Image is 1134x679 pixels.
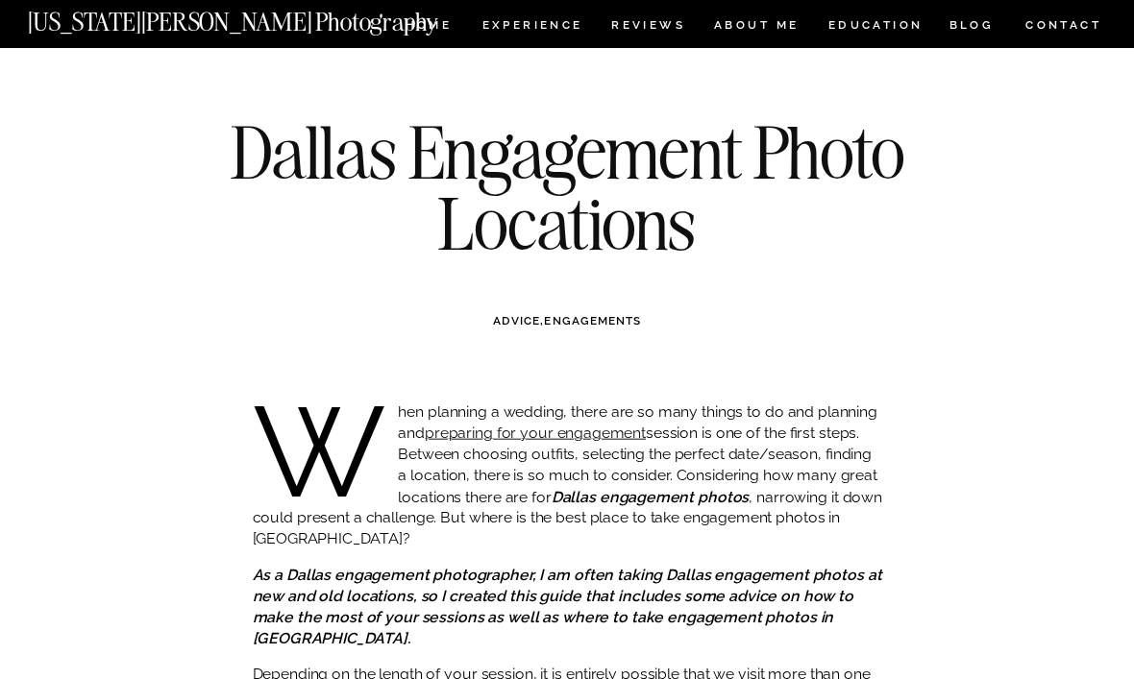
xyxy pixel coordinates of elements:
a: Experience [482,19,581,36]
a: ABOUT ME [713,19,799,36]
strong: Dallas engagement photos [552,487,750,505]
a: CONTACT [1024,14,1103,36]
a: BLOG [949,19,994,36]
a: REVIEWS [611,19,682,36]
a: HOME [402,19,456,36]
p: When planning a wedding, there are so many things to do and planning and session is one of the fi... [253,401,883,549]
a: ENGAGEMENTS [544,314,640,327]
a: EDUCATION [826,19,924,36]
a: ADVICE [493,314,540,327]
h1: Dallas Engagement Photo Locations [224,116,910,259]
a: [US_STATE][PERSON_NAME] Photography [28,10,503,26]
em: As a Dallas engagement photographer, I am often taking Dallas engagement photos at new and old lo... [253,566,882,647]
h3: , [292,312,842,329]
a: preparing for your engagement [425,424,646,442]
